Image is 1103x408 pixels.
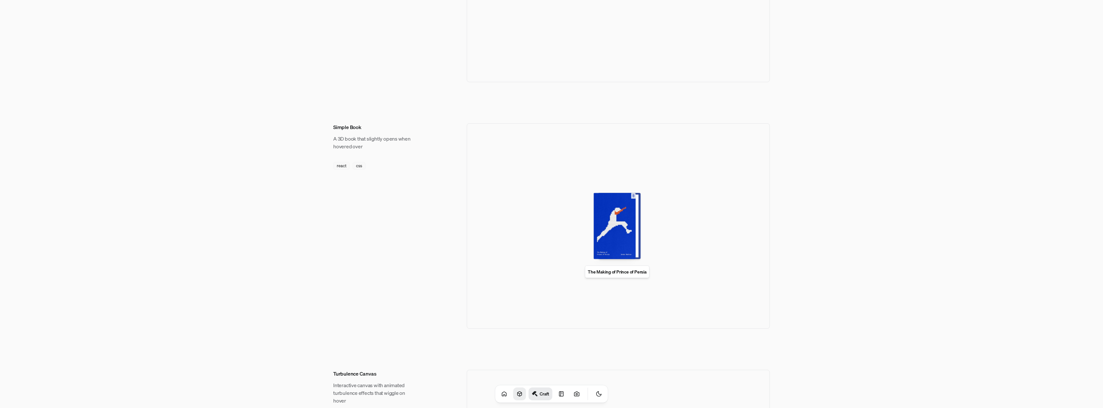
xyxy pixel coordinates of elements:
h3: Simple Book [333,123,415,131]
h1: Craft [540,391,549,397]
h3: Turbulence Canvas [333,370,415,378]
div: css [352,162,366,170]
div: react [333,162,350,170]
a: Craft [529,387,552,400]
p: Interactive canvas with animated turbulence effects that wiggle on hover [333,381,415,404]
button: Toggle Theme [593,387,605,400]
p: The Making of Prince of Persia [588,268,647,275]
p: A 3D book that slightly opens when hovered over [333,135,415,150]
